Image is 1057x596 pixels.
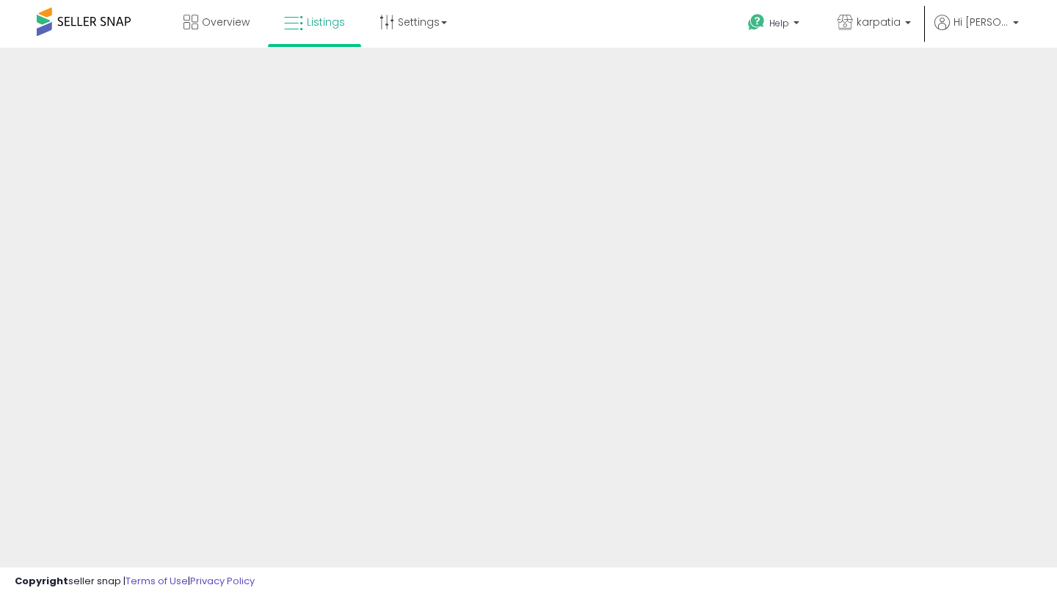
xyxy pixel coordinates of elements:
span: karpatia [857,15,901,29]
div: seller snap | | [15,575,255,589]
span: Overview [202,15,250,29]
i: Get Help [747,13,766,32]
a: Terms of Use [126,574,188,588]
strong: Copyright [15,574,68,588]
span: Help [769,17,789,29]
a: Hi [PERSON_NAME] [934,15,1019,48]
span: Listings [307,15,345,29]
a: Privacy Policy [190,574,255,588]
a: Help [736,2,814,48]
span: Hi [PERSON_NAME] [954,15,1009,29]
